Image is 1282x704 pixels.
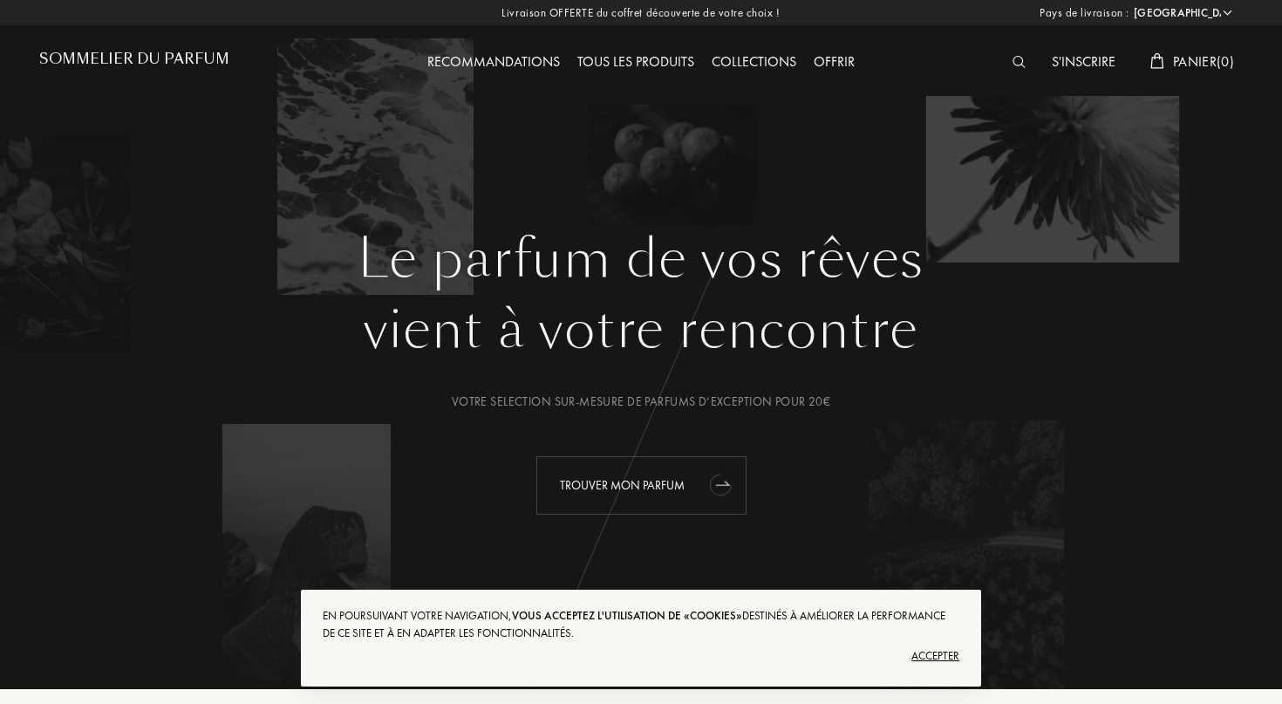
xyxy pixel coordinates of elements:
[419,52,569,71] a: Recommandations
[419,51,569,74] div: Recommandations
[703,51,805,74] div: Collections
[569,52,703,71] a: Tous les produits
[1040,4,1129,22] span: Pays de livraison :
[323,642,959,670] div: Accepter
[323,607,959,642] div: En poursuivant votre navigation, destinés à améliorer la performance de ce site et à en adapter l...
[52,393,1230,411] div: Votre selection sur-mesure de parfums d’exception pour 20€
[523,456,760,515] a: Trouver mon parfumanimation
[1013,56,1026,68] img: search_icn_white.svg
[1043,52,1124,71] a: S'inscrire
[39,51,229,67] h1: Sommelier du Parfum
[52,290,1230,369] div: vient à votre rencontre
[39,51,229,74] a: Sommelier du Parfum
[703,52,805,71] a: Collections
[569,51,703,74] div: Tous les produits
[536,456,747,515] div: Trouver mon parfum
[805,52,863,71] a: Offrir
[1043,51,1124,74] div: S'inscrire
[52,228,1230,290] h1: Le parfum de vos rêves
[704,467,739,502] div: animation
[805,51,863,74] div: Offrir
[1173,52,1234,71] span: Panier ( 0 )
[1150,53,1164,69] img: cart_white.svg
[512,608,742,623] span: vous acceptez l'utilisation de «cookies»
